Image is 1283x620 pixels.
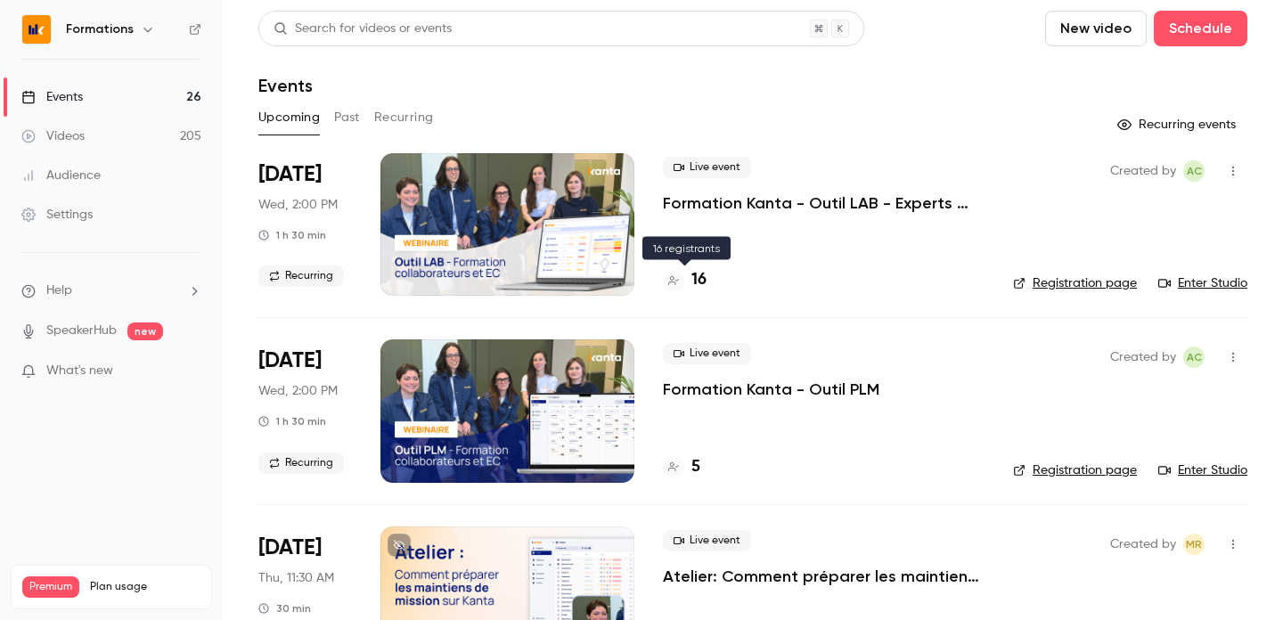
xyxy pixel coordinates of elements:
span: Live event [663,157,751,178]
span: Live event [663,343,751,364]
button: Schedule [1154,11,1247,46]
button: New video [1045,11,1147,46]
button: Upcoming [258,103,320,132]
span: Thu, 11:30 AM [258,569,334,587]
span: Created by [1110,347,1176,368]
a: Enter Studio [1158,461,1247,479]
span: Recurring [258,265,344,287]
span: Wed, 2:00 PM [258,382,338,400]
span: AC [1187,160,1202,182]
div: 1 h 30 min [258,414,326,428]
a: SpeakerHub [46,322,117,340]
div: Sep 24 Wed, 2:00 PM (Europe/Paris) [258,153,352,296]
div: Settings [21,206,93,224]
img: Formations [22,15,51,44]
span: Anaïs Cachelou [1183,347,1205,368]
h6: Formations [66,20,134,38]
span: [DATE] [258,534,322,562]
button: Recurring events [1109,110,1247,139]
h4: 5 [691,455,700,479]
span: What's new [46,362,113,380]
button: Recurring [374,103,434,132]
div: Sep 24 Wed, 2:00 PM (Europe/Paris) [258,339,352,482]
div: Search for videos or events [274,20,452,38]
span: Created by [1110,534,1176,555]
span: MR [1186,534,1202,555]
a: Formation Kanta - Outil PLM [663,379,879,400]
span: Anaïs Cachelou [1183,160,1205,182]
div: Events [21,88,83,106]
div: 30 min [258,601,311,616]
a: Enter Studio [1158,274,1247,292]
a: Registration page [1013,274,1137,292]
h4: 16 [691,268,707,292]
a: Registration page [1013,461,1137,479]
div: 1 h 30 min [258,228,326,242]
span: Help [46,281,72,300]
a: Atelier: Comment préparer les maintiens de missions sur KANTA ? [663,566,985,587]
span: Live event [663,530,751,551]
span: new [127,322,163,340]
span: [DATE] [258,347,322,375]
button: Past [334,103,360,132]
h1: Events [258,75,313,96]
span: Recurring [258,453,344,474]
a: Formation Kanta - Outil LAB - Experts Comptables & Collaborateurs [663,192,985,214]
div: Videos [21,127,85,145]
div: Audience [21,167,101,184]
span: Plan usage [90,580,200,594]
span: Created by [1110,160,1176,182]
span: AC [1187,347,1202,368]
a: 5 [663,455,700,479]
a: 16 [663,268,707,292]
span: Premium [22,576,79,598]
span: Marion Roquet [1183,534,1205,555]
iframe: Noticeable Trigger [180,363,201,379]
li: help-dropdown-opener [21,281,201,300]
span: [DATE] [258,160,322,189]
span: Wed, 2:00 PM [258,196,338,214]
